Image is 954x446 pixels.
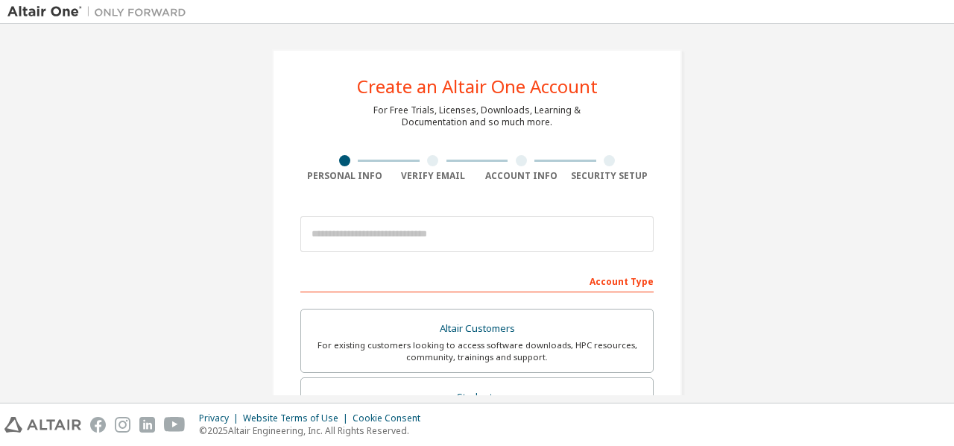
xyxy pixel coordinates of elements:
img: facebook.svg [90,417,106,433]
div: For existing customers looking to access software downloads, HPC resources, community, trainings ... [310,339,644,363]
div: Security Setup [566,170,654,182]
p: © 2025 Altair Engineering, Inc. All Rights Reserved. [199,424,429,437]
div: Account Info [477,170,566,182]
div: Website Terms of Use [243,412,353,424]
div: Cookie Consent [353,412,429,424]
div: Verify Email [389,170,478,182]
div: Create an Altair One Account [357,78,598,95]
div: Personal Info [300,170,389,182]
img: Altair One [7,4,194,19]
img: altair_logo.svg [4,417,81,433]
div: Account Type [300,268,654,292]
img: linkedin.svg [139,417,155,433]
div: For Free Trials, Licenses, Downloads, Learning & Documentation and so much more. [373,104,581,128]
img: youtube.svg [164,417,186,433]
div: Students [310,387,644,408]
img: instagram.svg [115,417,130,433]
div: Privacy [199,412,243,424]
div: Altair Customers [310,318,644,339]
